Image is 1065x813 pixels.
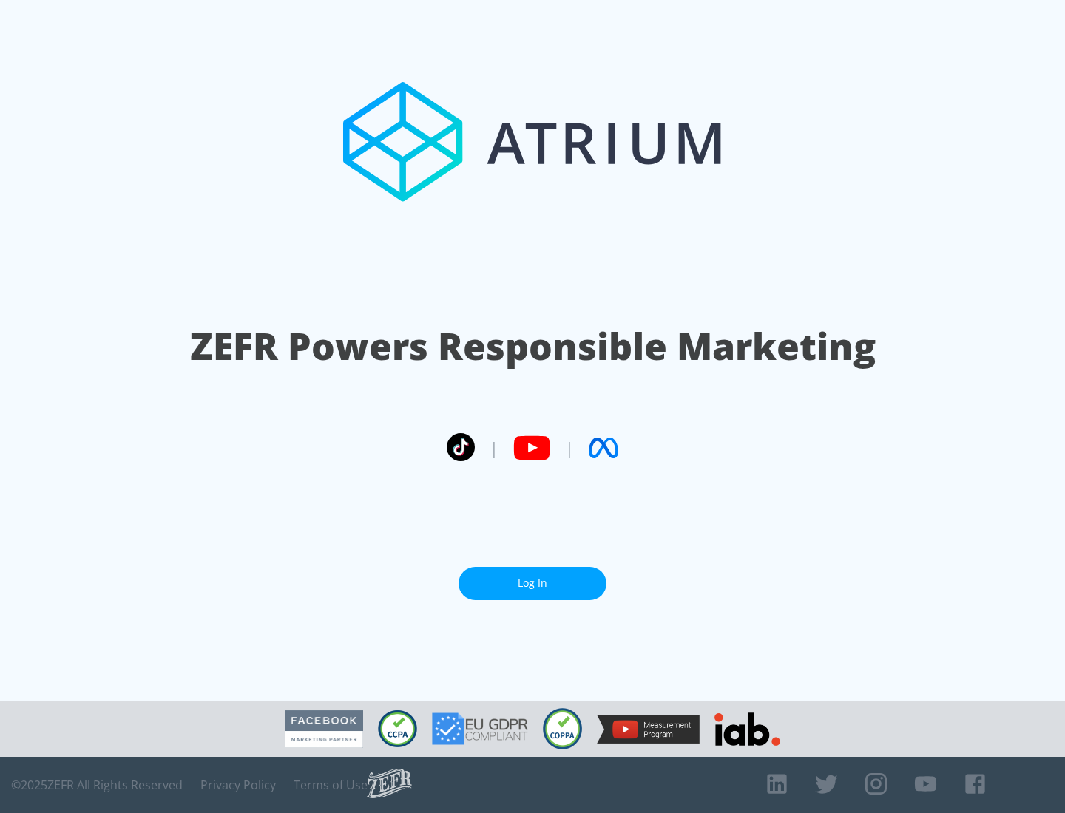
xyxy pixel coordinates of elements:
a: Log In [459,567,606,600]
img: Facebook Marketing Partner [285,710,363,748]
span: | [565,437,574,459]
span: | [490,437,498,459]
span: © 2025 ZEFR All Rights Reserved [11,778,183,792]
h1: ZEFR Powers Responsible Marketing [190,321,876,372]
img: COPPA Compliant [543,708,582,749]
img: CCPA Compliant [378,710,417,747]
img: YouTube Measurement Program [597,715,700,744]
img: GDPR Compliant [432,712,528,745]
a: Privacy Policy [200,778,276,792]
img: IAB [714,712,780,746]
a: Terms of Use [294,778,368,792]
